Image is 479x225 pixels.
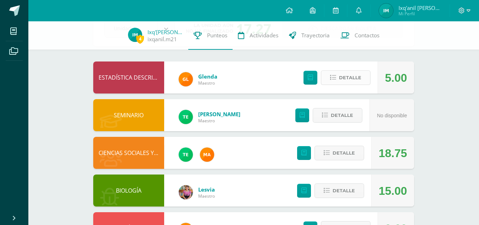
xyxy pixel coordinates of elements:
[179,148,193,162] img: 43d3dab8d13cc64d9a3940a0882a4dc3.png
[93,61,164,93] div: ESTADÍSTICA DESCRIPTIVA
[301,32,330,39] span: Trayectoria
[179,185,193,199] img: e8319d1de0642b858999b202df7e829e.png
[233,21,284,50] a: Actividades
[188,21,233,50] a: Punteos
[198,193,215,199] span: Maestro
[147,28,183,36] a: Ixq'[PERSON_NAME]
[93,175,164,207] div: BIOLOGÍA
[379,137,407,169] div: 18.75
[335,21,385,50] a: Contactos
[321,70,371,85] button: Detalle
[179,72,193,86] img: 7115e4ef1502d82e30f2a52f7cb22b3f.png
[198,80,217,86] span: Maestro
[200,148,214,162] img: 266030d5bbfb4fab9f05b9da2ad38396.png
[93,137,164,169] div: CIENCIAS SOCIALES Y FORMACIÓN CIUDADANA 5
[198,186,215,193] a: Lesvia
[313,108,362,123] button: Detalle
[333,146,355,160] span: Detalle
[136,34,144,43] span: 4
[399,11,441,17] span: Mi Perfil
[198,111,240,118] a: [PERSON_NAME]
[399,4,441,11] span: Ixq'anil [PERSON_NAME]
[314,146,364,160] button: Detalle
[147,36,177,43] a: ixqanil.m21
[379,175,407,207] div: 15.00
[333,184,355,197] span: Detalle
[339,71,361,84] span: Detalle
[128,28,142,42] img: 5c8ce5b54dcc9fc2d4e00b939a74cf5d.png
[331,109,353,122] span: Detalle
[198,118,240,124] span: Maestro
[385,62,407,94] div: 5.00
[179,110,193,124] img: 43d3dab8d13cc64d9a3940a0882a4dc3.png
[379,4,393,18] img: 5c8ce5b54dcc9fc2d4e00b939a74cf5d.png
[207,32,227,39] span: Punteos
[284,21,335,50] a: Trayectoria
[355,32,379,39] span: Contactos
[93,99,164,131] div: SEMINARIO
[198,73,217,80] a: Glenda
[377,113,407,118] span: No disponible
[314,183,364,198] button: Detalle
[250,32,278,39] span: Actividades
